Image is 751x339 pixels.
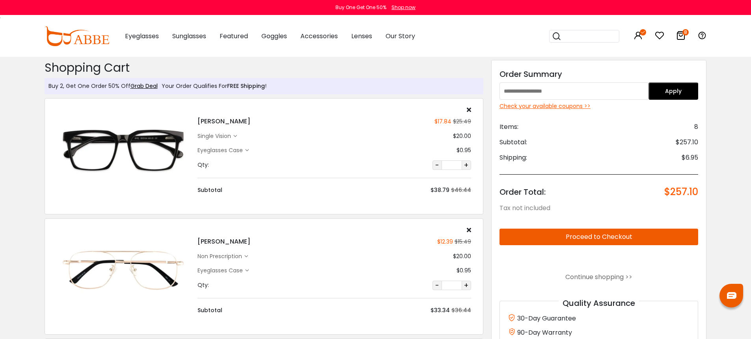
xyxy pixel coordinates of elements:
span: FREE Shipping [227,82,265,90]
button: + [462,160,471,170]
div: Buy 2, Get One Order 50% Off [48,82,158,90]
div: $25.49 [451,117,471,126]
button: - [432,281,442,290]
span: Shipping: [499,153,527,162]
span: Our Story [386,32,415,41]
i: 8 [682,29,689,35]
div: Subtotal [198,186,222,194]
div: $0.95 [457,266,471,275]
span: Featured [220,32,248,41]
div: Order Summary [499,68,699,80]
iframe: PayPal [499,251,699,266]
div: $33.34 [430,306,450,315]
div: $20.00 [453,252,471,261]
img: Gilbert [57,117,190,184]
span: $257.10 [676,138,698,147]
span: Goggles [261,32,287,41]
a: Shop now [388,4,416,11]
div: $17.84 [434,117,451,126]
span: Accessories [300,32,338,41]
div: $0.95 [457,146,471,155]
a: Continue shopping >> [565,272,632,281]
span: Subtotal: [499,138,527,147]
button: + [462,281,471,290]
div: Eyeglasses Case [198,146,245,155]
span: Lenses [351,32,372,41]
span: Sunglasses [172,32,206,41]
div: $38.79 [430,186,449,194]
div: Subtotal [198,306,222,315]
button: - [432,160,442,170]
h4: [PERSON_NAME] [198,117,250,126]
div: Buy One Get One 50% [335,4,386,11]
div: Shop now [391,4,416,11]
div: $12.39 [437,238,453,246]
span: Eyeglasses [125,32,159,41]
h2: Shopping Cart [45,61,483,75]
div: $36.44 [451,306,471,315]
img: Gatewood [57,237,190,304]
div: $15.49 [453,238,471,246]
div: Check your available coupons >> [499,102,699,110]
a: Grab Deal [130,82,158,90]
div: 90-Day Warranty [508,327,690,337]
span: Quality Assurance [559,298,639,309]
div: Qty: [198,161,209,169]
div: $20.00 [453,132,471,140]
img: chat [727,292,736,299]
div: single vision [198,132,233,140]
span: Order Total: [499,186,546,197]
div: Tax not included [499,203,699,213]
button: Apply [649,82,698,100]
img: abbeglasses.com [45,26,109,46]
h4: [PERSON_NAME] [198,237,250,246]
button: Proceed to Checkout [499,229,699,245]
span: $6.95 [682,153,698,162]
div: $46.44 [451,186,471,194]
div: Eyeglasses Case [198,266,245,275]
div: Your Order Qualifies For ! [158,82,266,90]
a: 8 [676,32,686,41]
div: Qty: [198,281,209,289]
div: non prescription [198,252,244,261]
span: 8 [694,122,698,132]
span: Items: [499,122,518,132]
span: $257.10 [664,186,698,197]
div: 30-Day Guarantee [508,313,690,323]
